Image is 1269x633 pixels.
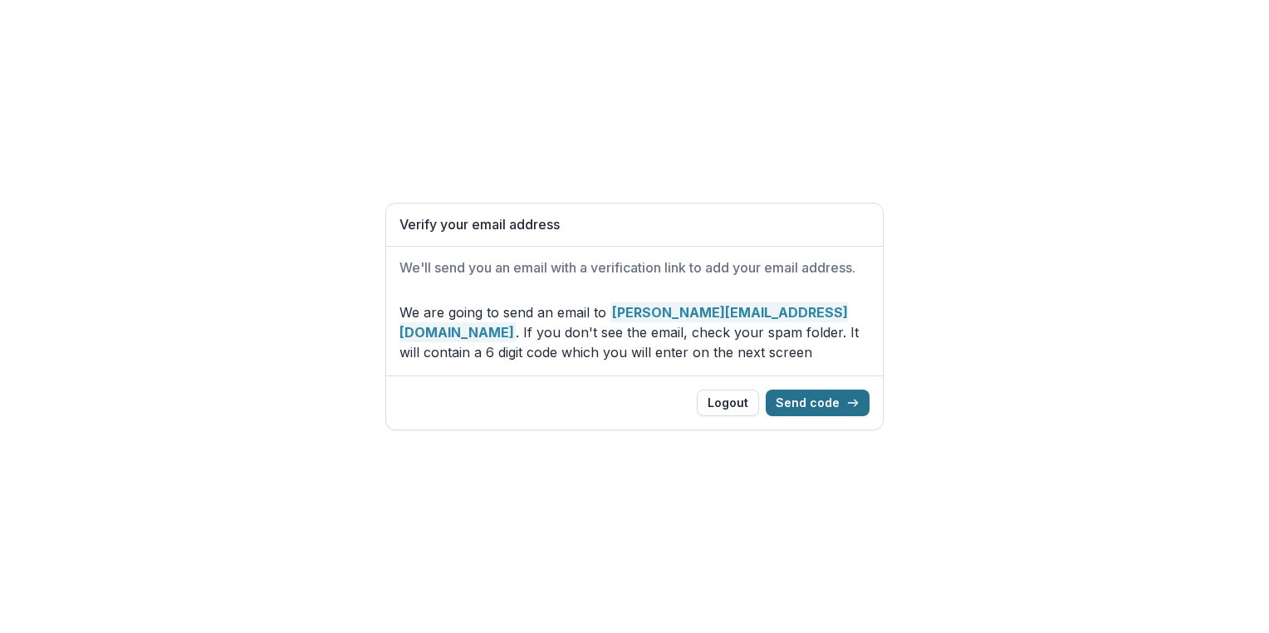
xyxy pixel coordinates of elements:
h1: Verify your email address [399,217,870,233]
strong: [PERSON_NAME][EMAIL_ADDRESS][DOMAIN_NAME] [399,302,848,342]
p: We are going to send an email to . If you don't see the email, check your spam folder. It will co... [399,302,870,362]
h2: We'll send you an email with a verification link to add your email address. [399,260,870,276]
button: Send code [766,390,870,416]
button: Logout [697,390,759,416]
